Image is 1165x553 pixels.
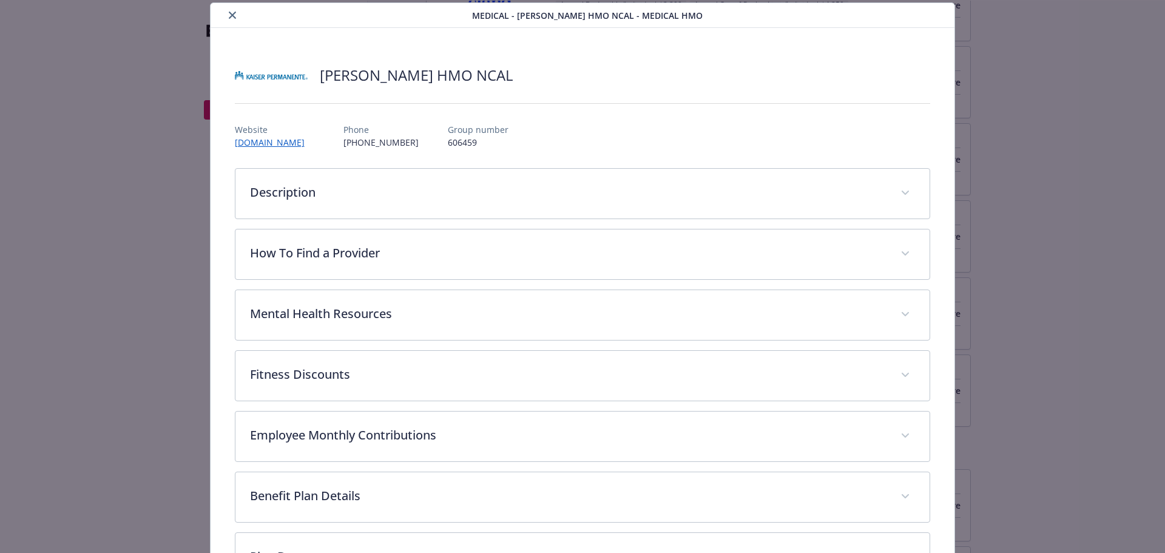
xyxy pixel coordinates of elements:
p: Benefit Plan Details [250,487,886,505]
p: Website [235,123,314,136]
span: Medical - [PERSON_NAME] HMO NCAL - Medical HMO [472,9,703,22]
p: [PHONE_NUMBER] [343,136,419,149]
img: Kaiser Permanente Insurance Company [235,57,308,93]
div: Mental Health Resources [235,290,930,340]
a: [DOMAIN_NAME] [235,137,314,148]
h2: [PERSON_NAME] HMO NCAL [320,65,513,86]
p: How To Find a Provider [250,244,886,262]
p: Phone [343,123,419,136]
div: Description [235,169,930,219]
div: Fitness Discounts [235,351,930,401]
p: Description [250,183,886,202]
div: Employee Monthly Contributions [235,412,930,461]
p: Group number [448,123,508,136]
p: Fitness Discounts [250,365,886,384]
div: How To Find a Provider [235,229,930,279]
p: Employee Monthly Contributions [250,426,886,444]
p: Mental Health Resources [250,305,886,323]
p: 606459 [448,136,508,149]
div: Benefit Plan Details [235,472,930,522]
button: close [225,8,240,22]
